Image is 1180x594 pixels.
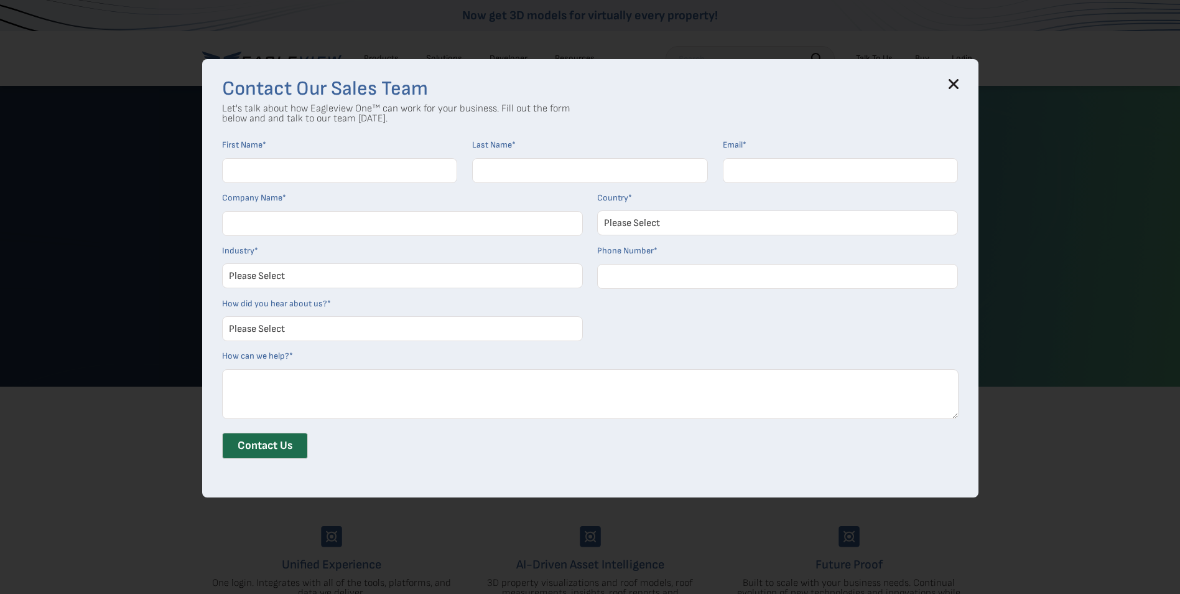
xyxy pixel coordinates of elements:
[723,139,743,150] span: Email
[472,139,512,150] span: Last Name
[222,104,570,124] p: Let's talk about how Eagleview One™ can work for your business. Fill out the form below and and t...
[222,351,289,361] span: How can we help?
[222,298,327,309] span: How did you hear about us?
[597,245,654,256] span: Phone Number
[597,192,628,203] span: Country
[222,192,282,203] span: Company Name
[222,139,262,150] span: First Name
[222,433,308,459] input: Contact Us
[222,79,959,99] h3: Contact Our Sales Team
[222,245,254,256] span: Industry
